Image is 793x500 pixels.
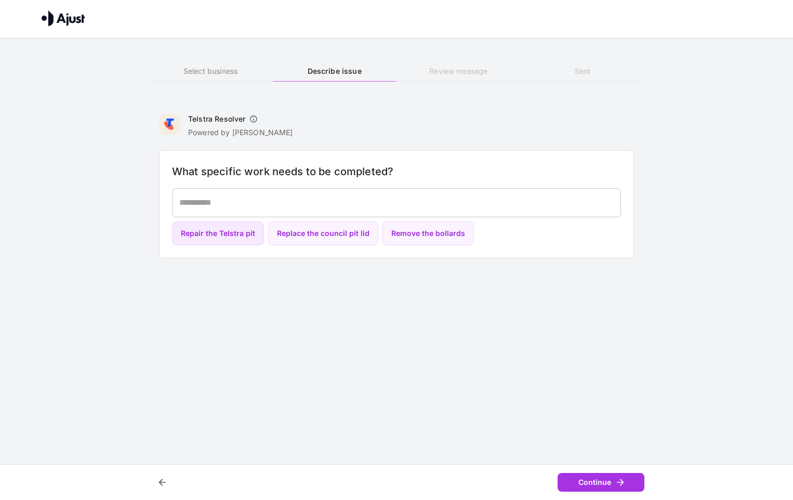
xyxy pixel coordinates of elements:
button: Remove the bollards [382,221,474,246]
h6: Sent [521,65,644,77]
img: Ajust [42,10,85,26]
img: Telstra [159,114,180,135]
h6: What specific work needs to be completed? [172,163,621,180]
h6: Describe issue [273,65,396,77]
h6: Select business [149,65,272,77]
p: Powered by [PERSON_NAME] [188,127,293,138]
h6: Review message [396,65,520,77]
button: Replace the council pit lid [268,221,378,246]
button: Repair the Telstra pit [172,221,264,246]
h6: Telstra Resolver [188,114,245,124]
button: Continue [558,473,644,492]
